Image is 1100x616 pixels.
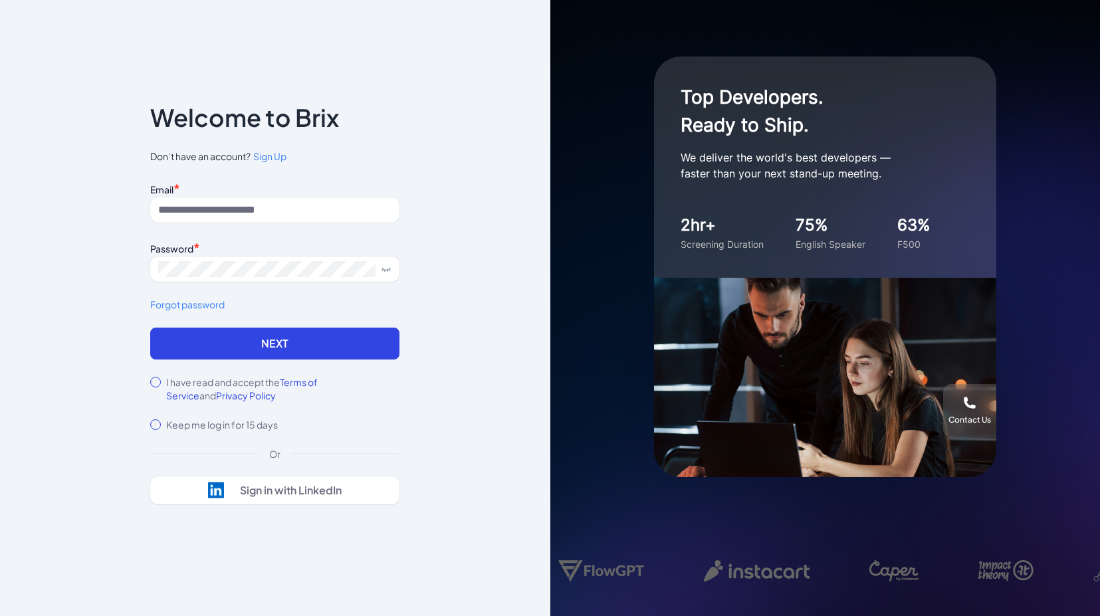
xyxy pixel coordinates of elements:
button: Sign in with LinkedIn [150,476,399,504]
label: Email [150,183,173,195]
div: English Speaker [796,237,865,251]
span: Sign Up [253,150,286,162]
span: Don’t have an account? [150,150,399,163]
a: Sign Up [251,150,286,163]
div: Sign in with LinkedIn [240,484,342,497]
button: Next [150,328,399,359]
div: Screening Duration [681,237,764,251]
label: Keep me log in for 15 days [166,418,278,431]
a: Forgot password [150,298,399,312]
h1: Top Developers. Ready to Ship. [681,83,946,139]
span: Privacy Policy [216,389,276,401]
div: Or [259,447,291,461]
label: I have read and accept the and [166,375,399,402]
p: Welcome to Brix [150,107,339,128]
label: Password [150,243,193,255]
div: Contact Us [948,415,991,425]
div: 63% [897,213,931,237]
p: We deliver the world's best developers — faster than your next stand-up meeting. [681,150,946,181]
div: F500 [897,237,931,251]
div: 2hr+ [681,213,764,237]
span: Terms of Service [166,376,318,401]
button: Contact Us [943,384,996,437]
div: 75% [796,213,865,237]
